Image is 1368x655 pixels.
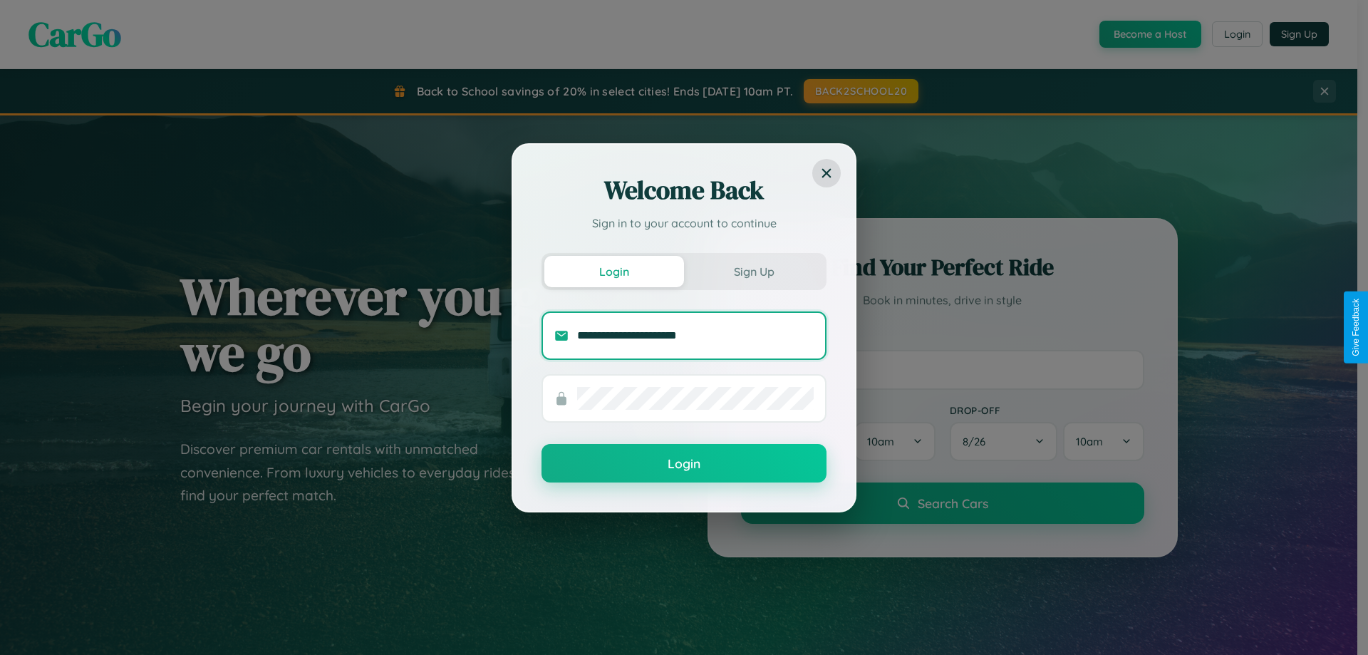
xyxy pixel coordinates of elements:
[1351,299,1361,356] div: Give Feedback
[541,173,826,207] h2: Welcome Back
[684,256,824,287] button: Sign Up
[544,256,684,287] button: Login
[541,215,826,232] p: Sign in to your account to continue
[541,444,826,483] button: Login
